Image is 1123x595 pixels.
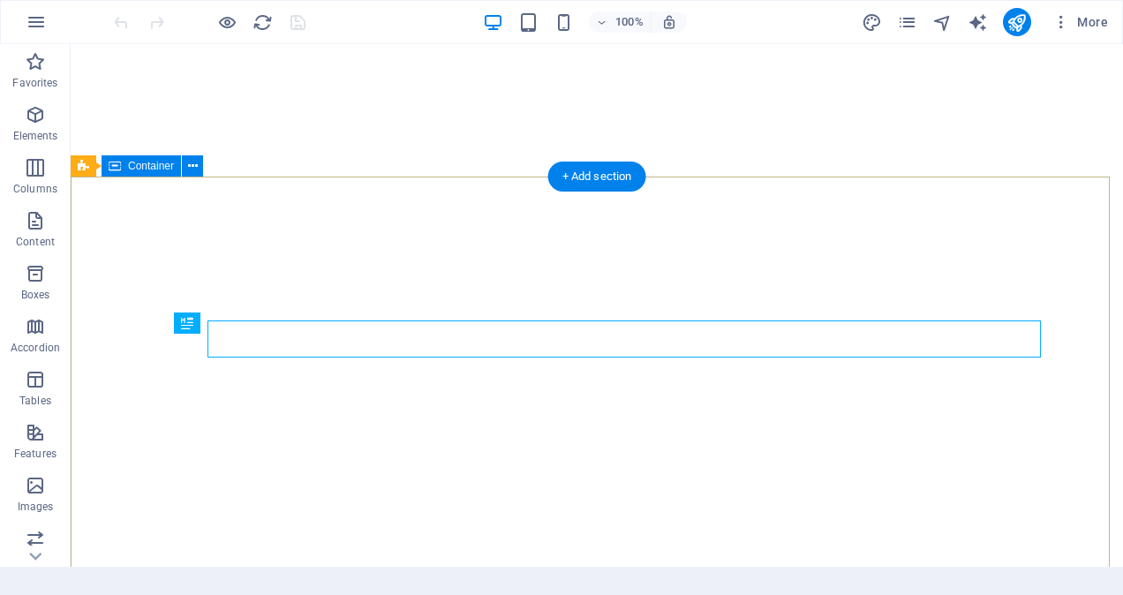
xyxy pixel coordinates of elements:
[897,12,917,33] i: Pages (Ctrl+Alt+S)
[1003,8,1031,36] button: publish
[252,11,273,33] button: reload
[12,76,57,90] p: Favorites
[252,12,273,33] i: Reload page
[1045,8,1115,36] button: More
[16,235,55,249] p: Content
[19,394,51,408] p: Tables
[128,161,174,171] span: Container
[13,129,58,143] p: Elements
[897,11,918,33] button: pages
[1006,12,1027,33] i: Publish
[13,182,57,196] p: Columns
[216,11,237,33] button: Click here to leave preview mode and continue editing
[932,11,953,33] button: navigator
[18,500,54,514] p: Images
[862,11,883,33] button: design
[968,12,988,33] i: AI Writer
[661,14,677,30] i: On resize automatically adjust zoom level to fit chosen device.
[1052,13,1108,31] span: More
[21,288,50,302] p: Boxes
[968,11,989,33] button: text_generator
[862,12,882,33] i: Design (Ctrl+Alt+Y)
[11,341,60,355] p: Accordion
[548,162,646,192] div: + Add section
[14,447,57,461] p: Features
[589,11,652,33] button: 100%
[932,12,953,33] i: Navigator
[615,11,644,33] h6: 100%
